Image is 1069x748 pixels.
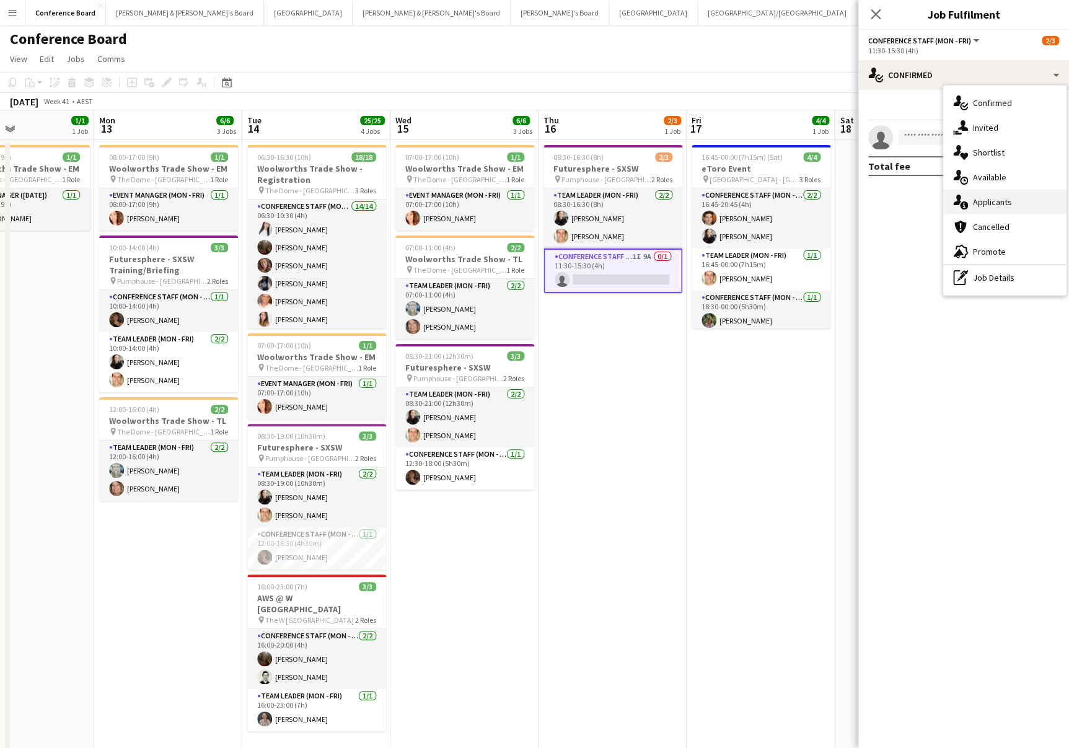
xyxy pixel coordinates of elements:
div: Job Details [943,265,1066,290]
a: Edit [35,51,59,67]
span: 08:30-21:00 (12h30m) [405,351,473,361]
h3: Woolworths Trade Show - TL [99,415,238,426]
div: 08:30-21:00 (12h30m)3/3Futuresphere - SXSW Pumphouse - [GEOGRAPHIC_DATA]2 RolesTeam Leader (Mon -... [395,344,534,490]
h1: Conference Board [10,30,127,48]
span: The Dome - [GEOGRAPHIC_DATA] [117,175,210,184]
span: 14 [245,121,262,136]
app-card-role: Team Leader (Mon - Fri)2/210:00-14:00 (4h)[PERSON_NAME][PERSON_NAME] [99,332,238,392]
span: Applicants [973,196,1012,208]
app-job-card: 08:00-17:00 (9h)1/1Woolworths Trade Show - EM The Dome - [GEOGRAPHIC_DATA]1 RoleEvent Manager (Mo... [99,145,238,231]
span: Tue [247,115,262,126]
h3: eToro Event [692,163,830,174]
span: Confirmed [973,97,1012,108]
app-card-role: Conference Staff (Mon - Fri)1I9A0/111:30-15:30 (4h) [543,249,682,293]
app-card-role: Team Leader (Mon - Fri)1/116:00-23:00 (7h)[PERSON_NAME] [247,689,386,731]
span: 2 Roles [651,175,672,184]
div: 1 Job [812,126,829,136]
span: 1 Role [210,175,228,184]
h3: Futuresphere - SXSW [395,362,534,373]
span: 2 Roles [355,615,376,625]
span: 1/1 [71,116,89,125]
div: 08:30-16:30 (8h)2/3Futuresphere - SXSW Pumphouse - [GEOGRAPHIC_DATA]2 RolesTeam Leader (Mon - Fri... [543,145,682,293]
button: Conference Board [25,1,106,25]
h3: Futuresphere - SXSW [543,163,682,174]
h3: Woolworths Trade Show - Registration [247,163,386,185]
div: 1 Job [72,126,88,136]
span: 1 Role [358,363,376,372]
span: 1/1 [63,152,80,162]
h3: Woolworths Trade Show - EM [395,163,534,174]
app-card-role: Event Manager (Mon - Fri)1/107:00-17:00 (10h)[PERSON_NAME] [247,377,386,419]
h3: Woolworths Trade Show - TL [395,253,534,265]
span: The W [GEOGRAPHIC_DATA] [265,615,354,625]
div: 07:00-17:00 (10h)1/1Woolworths Trade Show - EM The Dome - [GEOGRAPHIC_DATA]1 RoleEvent Manager (M... [247,333,386,419]
span: 08:30-16:30 (8h) [553,152,604,162]
span: [GEOGRAPHIC_DATA] - [GEOGRAPHIC_DATA] [710,175,799,184]
app-card-role: Team Leader (Mon - Fri)2/207:00-11:00 (4h)[PERSON_NAME][PERSON_NAME] [395,279,534,339]
app-job-card: 07:00-17:00 (10h)1/1Woolworths Trade Show - EM The Dome - [GEOGRAPHIC_DATA]1 RoleEvent Manager (M... [395,145,534,231]
span: Pumphouse - [GEOGRAPHIC_DATA] [561,175,651,184]
span: 08:30-19:00 (10h30m) [257,431,325,441]
span: 25/25 [360,116,385,125]
span: Shortlist [973,147,1005,158]
span: 1/1 [359,341,376,350]
span: 4/4 [812,116,829,125]
app-job-card: 10:00-14:00 (4h)3/3Futuresphere - SXSW Training/Briefing Pumphouse - [GEOGRAPHIC_DATA]2 RolesConf... [99,235,238,392]
span: 07:00-17:00 (10h) [257,341,311,350]
app-job-card: 08:30-19:00 (10h30m)3/3Futuresphere - SXSW Pumphouse - [GEOGRAPHIC_DATA]2 RolesTeam Leader (Mon -... [247,424,386,570]
app-card-role: Event Manager (Mon - Fri)1/107:00-17:00 (10h)[PERSON_NAME] [395,188,534,231]
button: [GEOGRAPHIC_DATA] [264,1,353,25]
span: Edit [40,53,54,64]
span: 1 Role [506,265,524,275]
span: 2 Roles [355,454,376,463]
app-card-role: Team Leader (Mon - Fri)2/212:00-16:00 (4h)[PERSON_NAME][PERSON_NAME] [99,441,238,501]
a: Comms [92,51,130,67]
app-card-role: Conference Staff (Mon - Fri)1/118:30-00:00 (5h30m)[PERSON_NAME] [692,291,830,333]
div: 3 Jobs [513,126,532,136]
span: 10:00-14:00 (4h) [109,243,159,252]
span: 2/3 [1042,36,1059,45]
span: 13 [97,121,115,136]
span: Wed [395,115,411,126]
div: AEST [77,97,93,106]
button: [PERSON_NAME] & [PERSON_NAME]'s Board [106,1,264,25]
span: Comms [97,53,125,64]
span: The Dome - [GEOGRAPHIC_DATA] [413,265,506,275]
app-card-role: Conference Staff (Mon - Fri)1/112:00-16:30 (4h30m)[PERSON_NAME] [247,527,386,570]
span: 3/3 [359,582,376,591]
app-job-card: 16:45-00:00 (7h15m) (Sat)4/4eToro Event [GEOGRAPHIC_DATA] - [GEOGRAPHIC_DATA]3 RolesConference St... [692,145,830,328]
span: 12:00-16:00 (4h) [109,405,159,414]
span: 2/2 [507,243,524,252]
div: [DATE] [10,95,38,108]
span: 1 Role [210,427,228,436]
div: 11:30-15:30 (4h) [868,46,1059,55]
div: 07:00-11:00 (4h)2/2Woolworths Trade Show - TL The Dome - [GEOGRAPHIC_DATA]1 RoleTeam Leader (Mon ... [395,235,534,339]
app-card-role: Conference Staff (Mon - Fri)2/216:45-20:45 (4h)[PERSON_NAME][PERSON_NAME] [692,188,830,249]
span: View [10,53,27,64]
app-job-card: 16:00-23:00 (7h)3/3AWS @ W [GEOGRAPHIC_DATA] The W [GEOGRAPHIC_DATA]2 RolesConference Staff (Mon ... [247,574,386,731]
span: 07:00-17:00 (10h) [405,152,459,162]
span: 2/3 [655,152,672,162]
span: 2/2 [211,405,228,414]
div: 4 Jobs [361,126,384,136]
span: 2/3 [664,116,681,125]
span: 16:45-00:00 (7h15m) (Sat) [702,152,783,162]
span: 2 Roles [503,374,524,383]
app-job-card: 06:30-16:30 (10h)18/18Woolworths Trade Show - Registration The Dome - [GEOGRAPHIC_DATA]3 RolesCon... [247,145,386,328]
div: 12:00-16:00 (4h)2/2Woolworths Trade Show - TL The Dome - [GEOGRAPHIC_DATA]1 RoleTeam Leader (Mon ... [99,397,238,501]
h3: Futuresphere - SXSW [247,442,386,453]
div: Confirmed [858,60,1069,90]
button: [GEOGRAPHIC_DATA]/[GEOGRAPHIC_DATA] [698,1,857,25]
span: 4/4 [803,152,820,162]
span: Cancelled [973,221,1010,232]
span: Thu [543,115,559,126]
span: 06:30-16:30 (10h) [257,152,311,162]
span: Available [973,172,1006,183]
h3: Woolworths Trade Show - EM [247,351,386,363]
span: Pumphouse - [GEOGRAPHIC_DATA] [265,454,355,463]
span: Pumphouse - [GEOGRAPHIC_DATA] [117,276,207,286]
span: The Dome - [GEOGRAPHIC_DATA] [117,427,210,436]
